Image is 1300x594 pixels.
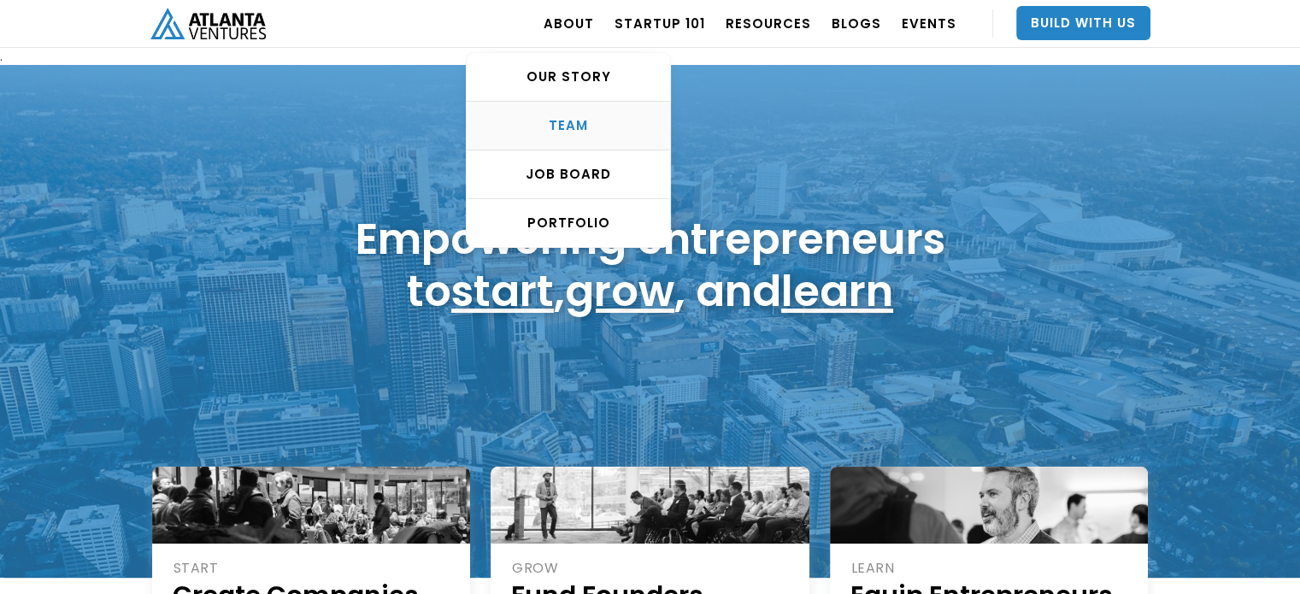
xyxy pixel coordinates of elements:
div: GROW [512,559,791,578]
a: Job Board [467,150,670,199]
a: OUR STORY [467,53,670,102]
a: TEAM [467,102,670,150]
div: PORTFOLIO [467,215,670,232]
div: TEAM [467,117,670,134]
a: learn [781,261,893,321]
a: Build With Us [1016,6,1150,40]
h1: Empowering entrepreneurs to , , and [356,213,945,317]
div: LEARN [851,559,1130,578]
div: OUR STORY [467,68,670,85]
a: grow [565,261,674,321]
a: start [451,261,554,321]
div: Job Board [467,166,670,183]
a: PORTFOLIO [467,199,670,247]
div: START [174,559,452,578]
